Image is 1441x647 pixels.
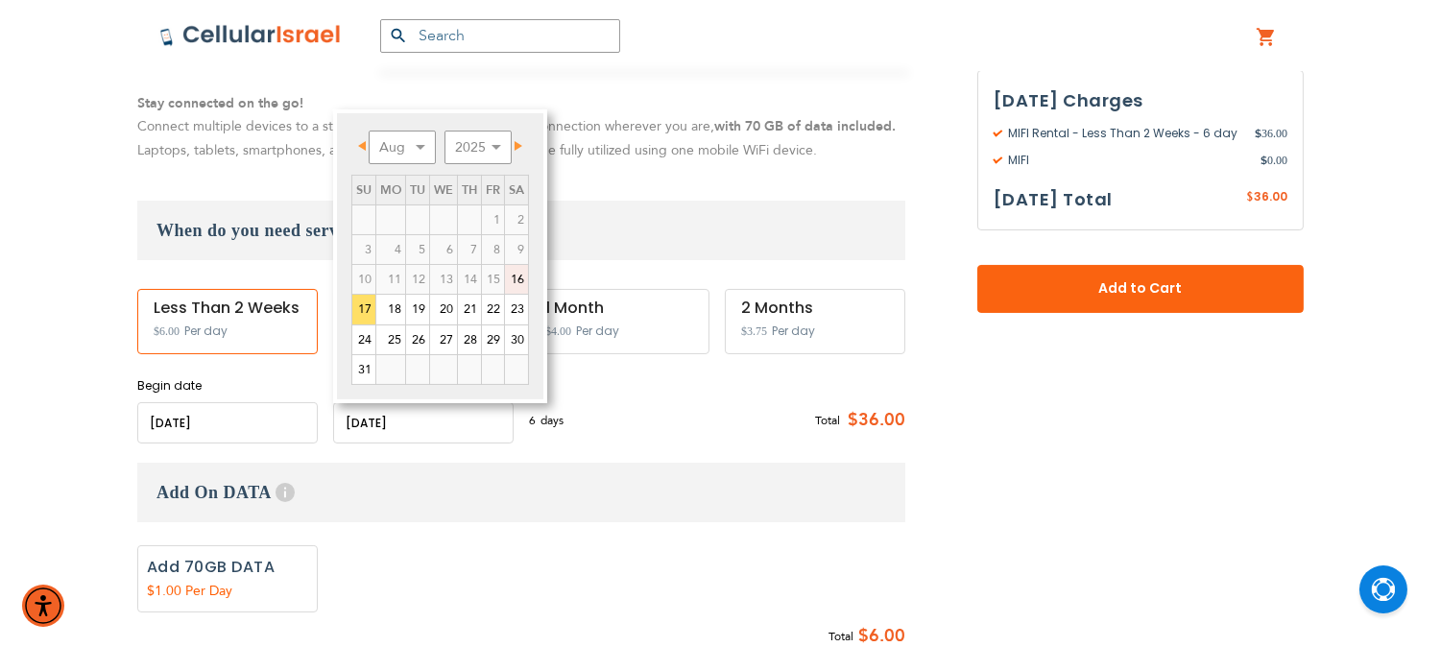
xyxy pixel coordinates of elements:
span: Total [829,627,853,647]
strong: Stay connected on the go! [137,94,303,112]
strong: with 70 GB of data included. [714,117,896,135]
span: Per day [184,323,228,340]
td: minimum 5 days rental Or minimum 4 months on Long term plans [376,265,406,295]
a: 16 [505,265,528,294]
span: 11 [376,265,405,294]
p: Connect multiple devices to a strong, reliable, and portable WiFi connection wherever you are, La... [137,92,905,163]
span: $ [1246,189,1254,206]
span: 0.00 [1261,152,1287,169]
span: 14 [458,265,481,294]
a: Prev [353,134,377,158]
span: $6.00 [154,324,180,338]
button: Add to Cart [977,265,1304,313]
span: MIFI Rental - Less Than 2 Weeks - 6 day [994,125,1255,142]
span: 36.00 [1254,188,1287,204]
label: Begin date [137,377,318,395]
td: minimum 5 days rental Or minimum 4 months on Long term plans [352,265,376,295]
input: MM/DD/YYYY [333,402,514,443]
a: 24 [352,325,375,354]
a: 17 [352,295,375,323]
div: Accessibility Menu [22,585,64,627]
select: Select month [369,131,436,164]
span: $ [1261,152,1267,169]
h3: [DATE] Total [994,185,1113,214]
a: 20 [430,295,457,323]
span: $36.00 [840,406,905,435]
a: 28 [458,325,481,354]
span: Next [515,141,522,151]
h3: When do you need service? [137,201,905,260]
td: minimum 5 days rental Or minimum 4 months on Long term plans [406,265,430,295]
span: $4.00 [545,324,571,338]
a: 31 [352,355,375,384]
select: Select year [444,131,512,164]
a: 18 [376,295,405,323]
a: 29 [482,325,504,354]
span: 15 [482,265,504,294]
span: 12 [406,265,429,294]
input: Search [380,19,620,53]
a: 23 [505,295,528,323]
span: Help [276,483,295,502]
span: 13 [430,265,457,294]
span: $3.75 [741,324,767,338]
span: Per day [576,323,619,340]
span: Prev [358,141,366,151]
span: days [540,412,564,429]
div: 2 Months [741,300,889,317]
a: 30 [505,325,528,354]
td: minimum 5 days rental Or minimum 4 months on Long term plans [458,265,482,295]
td: minimum 5 days rental Or minimum 4 months on Long term plans [430,265,458,295]
h3: [DATE] Charges [994,86,1287,115]
a: 21 [458,295,481,323]
h3: Add On DATA [137,463,905,522]
td: minimum 5 days rental Or minimum 4 months on Long term plans [482,265,505,295]
a: Next [503,134,527,158]
span: $ [1255,125,1261,142]
span: 10 [352,265,375,294]
span: 36.00 [1255,125,1287,142]
div: Less Than 2 Weeks [154,300,301,317]
div: 1 Month [545,300,693,317]
span: Total [815,412,840,429]
input: MM/DD/YYYY [137,402,318,443]
a: 22 [482,295,504,323]
a: 25 [376,325,405,354]
a: 27 [430,325,457,354]
a: 19 [406,295,429,323]
a: 26 [406,325,429,354]
span: Per day [772,323,815,340]
span: Add to Cart [1041,278,1240,299]
span: 6 [529,412,540,429]
img: Cellular Israel Logo [159,24,342,47]
span: MIFI [994,152,1261,169]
